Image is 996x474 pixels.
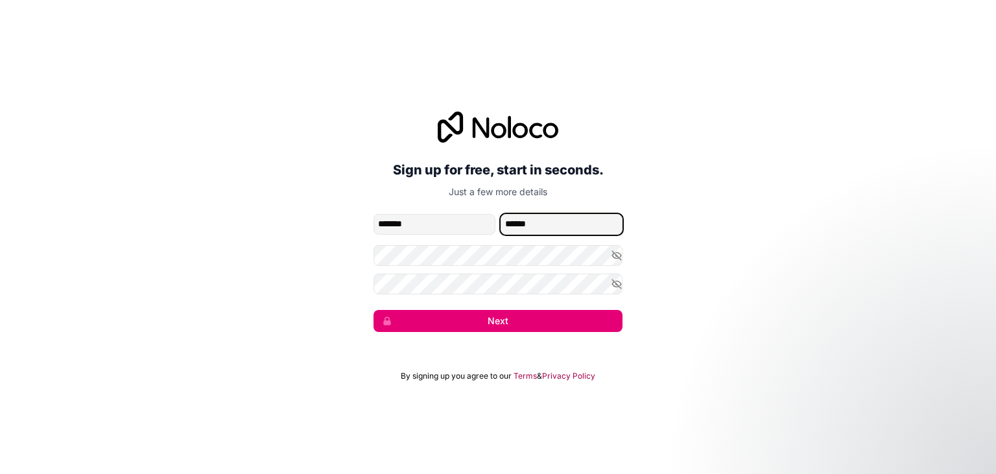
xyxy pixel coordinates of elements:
[373,310,622,332] button: Next
[373,158,622,182] h2: Sign up for free, start in seconds.
[401,371,512,381] span: By signing up you agree to our
[542,371,595,381] a: Privacy Policy
[373,274,622,294] input: Confirm password
[373,245,622,266] input: Password
[501,214,622,235] input: family-name
[537,371,542,381] span: &
[737,377,996,468] iframe: Intercom notifications message
[514,371,537,381] a: Terms
[373,214,495,235] input: given-name
[373,185,622,198] p: Just a few more details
